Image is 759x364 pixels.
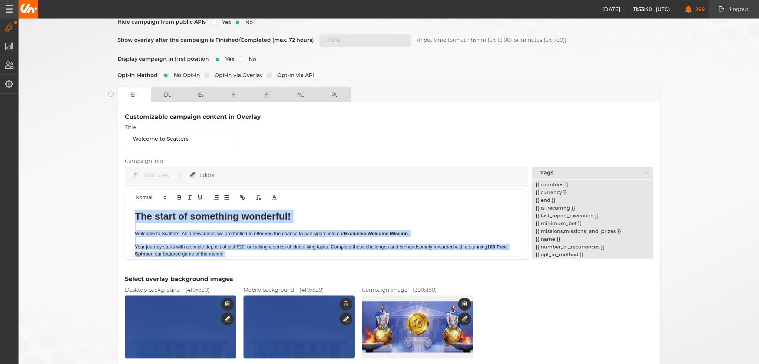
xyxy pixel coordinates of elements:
span: [DATE] [602,6,627,13]
button: en [117,87,151,102]
span: (UTC) [656,6,670,13]
p: Mobile background [243,287,294,293]
p: Your journey starts with a simple deposit of just €20, unlocking a series of electrifying tasks. ... [135,244,518,257]
button: fi [218,87,251,102]
p: {{ number_of_recurrences }} [536,244,651,250]
p: (410x820) [185,287,210,293]
button: de [151,87,184,102]
button: es [184,87,218,102]
p: {{ last_report_execution }} [536,213,651,218]
p: (Input time format hh:mm (ex. 12:00) or minutes (ex. 720)) [417,37,567,43]
img: Unibo [20,4,37,13]
span: No [240,19,253,26]
button: pt [318,87,351,102]
p: {{ name }} [536,236,651,242]
p: Hide campaign from public APIs [117,19,206,25]
p: (390x180) [413,287,437,293]
button: no [284,87,318,102]
span: 269 [692,6,705,13]
p: Campaign image [362,287,407,293]
p: {{ countries }} [536,181,651,187]
span: Yes [217,19,231,26]
button: fr [251,87,284,102]
span: No Opt-in [169,72,200,79]
span: Yes [220,56,234,63]
p: {{ missions.missions_and_prizes }} [536,228,651,234]
span: No [243,56,256,63]
p: Customizable campaign content in Overlay [125,113,653,121]
p: {{ is_recurring }} [536,205,651,211]
p: Display campaign in first position [117,56,209,62]
div: Tags [540,170,553,176]
img: Promo [362,301,473,353]
p: {{ currency }} [536,189,651,195]
p: (410x820) [299,287,324,293]
span: Opt-in via API [272,72,314,79]
h1: The start of something wonderful! [135,210,518,223]
p: Campaign info [125,158,647,164]
span: 11:53:40 [633,6,656,13]
strong: 100 Free Spins [135,244,508,256]
button: Editor [190,168,215,182]
strong: Exclusive Welcome Mission [344,231,408,236]
p: Desktop background [125,287,180,293]
p: {{ minimum_bet }} [536,220,651,226]
p: Select overlay background images [125,275,653,283]
p: {{ opt_in_method }} [536,251,651,257]
label: Title [125,124,136,131]
input: Campaign Title [125,133,235,145]
p: Show overlay after the campaign is Finished/Completed (max. 72 hours) [117,37,314,43]
p: Welcome to Scatters! As a newcomer, we are thrilled to offer you the chance to participate into o... [135,230,518,237]
span: Opt-in via Overlay [209,72,263,79]
p: Opt-in Method [117,72,158,79]
button: Basic view [134,168,190,182]
p: {{ end }} [536,197,651,203]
